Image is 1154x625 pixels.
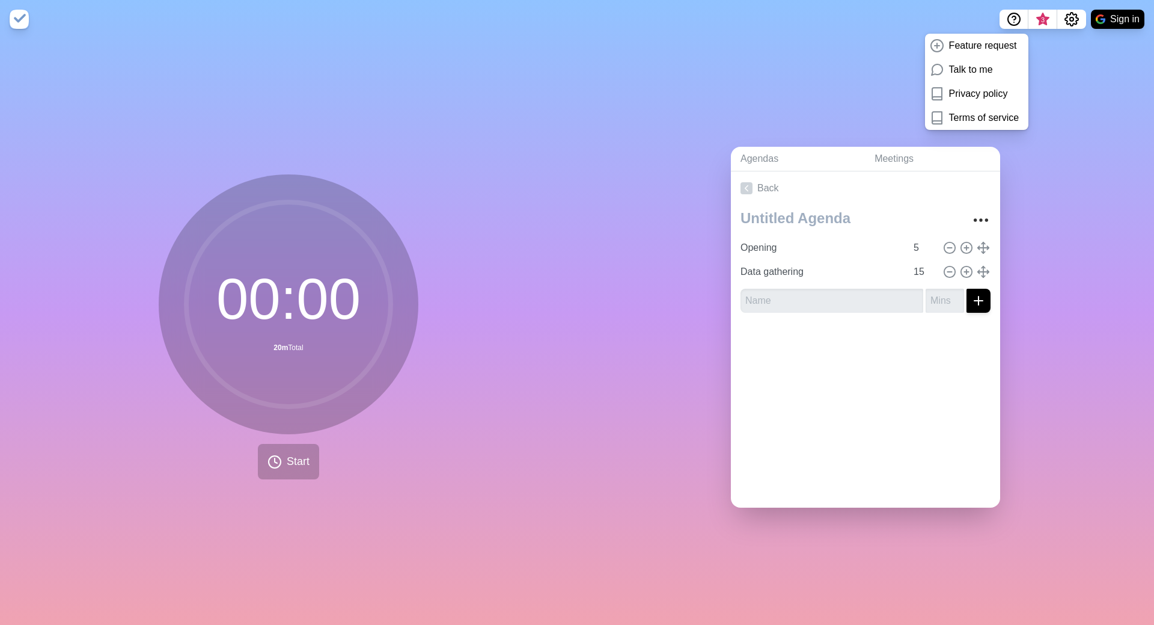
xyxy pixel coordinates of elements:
button: More [969,208,993,232]
p: Terms of service [949,111,1019,125]
img: google logo [1096,14,1105,24]
p: Privacy policy [949,87,1008,101]
p: Talk to me [949,63,993,77]
a: Feature request [925,34,1028,58]
img: timeblocks logo [10,10,29,29]
a: Privacy policy [925,82,1028,106]
input: Name [736,260,906,284]
span: 3 [1038,15,1048,25]
a: Agendas [731,147,865,171]
button: Help [1000,10,1028,29]
input: Name [740,289,923,313]
input: Mins [909,236,938,260]
a: Back [731,171,1000,205]
button: Start [258,444,319,479]
a: Meetings [865,147,1000,171]
input: Name [736,236,906,260]
p: Feature request [949,38,1017,53]
a: Terms of service [925,106,1028,130]
input: Mins [909,260,938,284]
button: Settings [1057,10,1086,29]
span: Start [287,454,310,470]
button: What’s new [1028,10,1057,29]
input: Mins [926,289,964,313]
button: Sign in [1091,10,1144,29]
